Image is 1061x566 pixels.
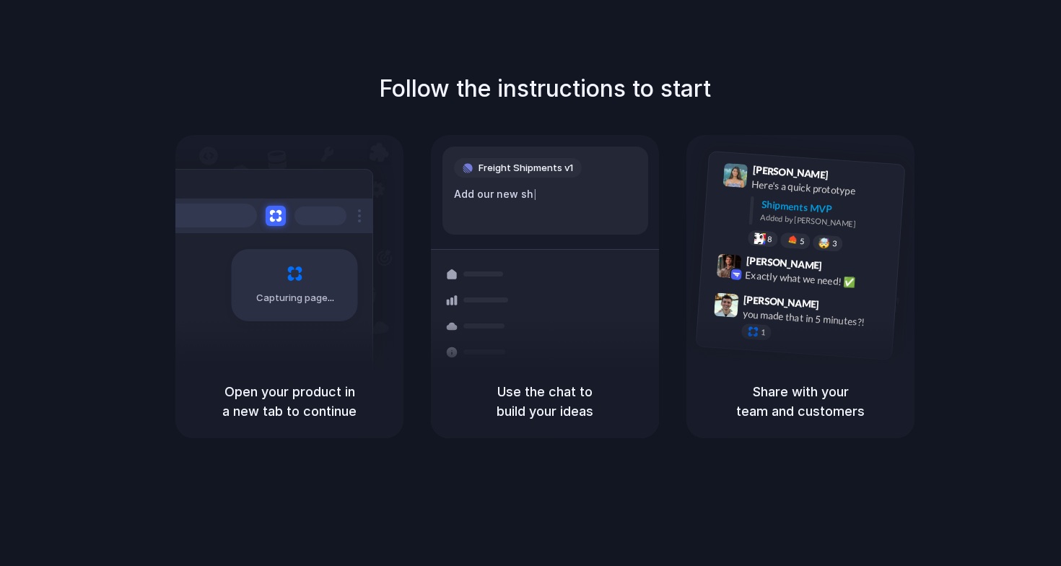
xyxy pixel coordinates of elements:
div: Exactly what we need! ✅ [745,267,889,292]
div: Add our new sh [454,186,637,202]
h5: Open your product in a new tab to continue [193,382,386,421]
span: Capturing page [256,291,336,305]
div: Added by [PERSON_NAME] [760,212,893,232]
span: 9:42 AM [826,259,856,277]
h1: Follow the instructions to start [379,71,711,106]
span: Freight Shipments v1 [479,161,573,175]
span: 1 [761,328,766,336]
span: 9:47 AM [824,298,853,315]
div: Shipments MVP [761,196,894,220]
div: you made that in 5 minutes?! [742,306,886,331]
span: [PERSON_NAME] [743,291,820,312]
div: 🤯 [818,238,831,248]
span: [PERSON_NAME] [746,253,822,274]
span: 3 [832,240,837,248]
span: 5 [800,238,805,245]
span: 9:41 AM [833,168,863,186]
span: | [533,188,537,200]
div: Here's a quick prototype [751,176,896,201]
span: [PERSON_NAME] [752,162,829,183]
h5: Use the chat to build your ideas [448,382,642,421]
h5: Share with your team and customers [704,382,897,421]
span: 8 [767,235,772,243]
